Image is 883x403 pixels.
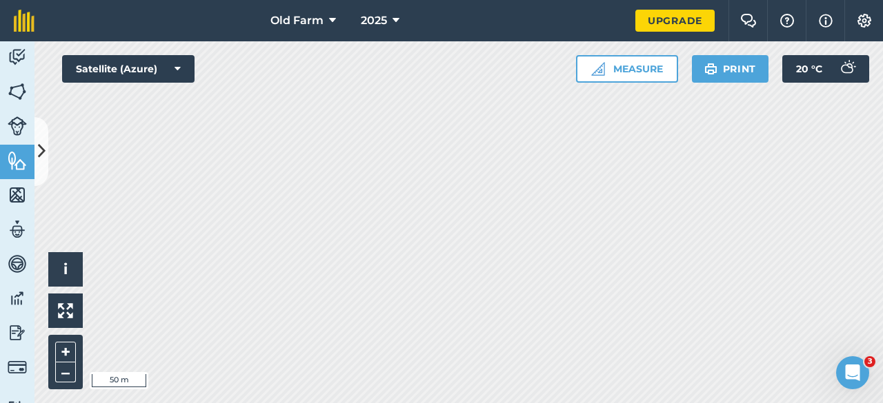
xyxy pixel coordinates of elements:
span: i [63,260,68,278]
span: 20 ° C [796,55,822,83]
img: svg+xml;base64,PHN2ZyB4bWxucz0iaHR0cDovL3d3dy53My5vcmcvMjAwMC9zdmciIHdpZHRoPSI1NiIgaGVpZ2h0PSI2MC... [8,185,27,205]
img: svg+xml;base64,PD94bWwgdmVyc2lvbj0iMS4wIiBlbmNvZGluZz0idXRmLTgiPz4KPCEtLSBHZW5lcmF0b3I6IEFkb2JlIE... [8,116,27,136]
button: 20 °C [782,55,869,83]
button: Print [692,55,769,83]
img: Two speech bubbles overlapping with the left bubble in the forefront [740,14,757,28]
span: 3 [864,356,875,367]
img: svg+xml;base64,PD94bWwgdmVyc2lvbj0iMS4wIiBlbmNvZGluZz0idXRmLTgiPz4KPCEtLSBHZW5lcmF0b3I6IEFkb2JlIE... [8,358,27,377]
button: + [55,342,76,362]
img: svg+xml;base64,PHN2ZyB4bWxucz0iaHR0cDovL3d3dy53My5vcmcvMjAwMC9zdmciIHdpZHRoPSIxOSIgaGVpZ2h0PSIyNC... [704,61,717,77]
button: i [48,252,83,287]
img: svg+xml;base64,PD94bWwgdmVyc2lvbj0iMS4wIiBlbmNvZGluZz0idXRmLTgiPz4KPCEtLSBHZW5lcmF0b3I6IEFkb2JlIE... [8,254,27,274]
span: 2025 [361,12,387,29]
img: Ruler icon [591,62,605,76]
img: svg+xml;base64,PHN2ZyB4bWxucz0iaHR0cDovL3d3dy53My5vcmcvMjAwMC9zdmciIHdpZHRoPSIxNyIgaGVpZ2h0PSIxNy... [819,12,833,29]
a: Upgrade [635,10,715,32]
span: Old Farm [270,12,324,29]
img: svg+xml;base64,PD94bWwgdmVyc2lvbj0iMS4wIiBlbmNvZGluZz0idXRmLTgiPz4KPCEtLSBHZW5lcmF0b3I6IEFkb2JlIE... [8,322,27,343]
button: Satellite (Azure) [62,55,195,83]
img: A question mark icon [779,14,795,28]
img: Four arrows, one pointing top left, one top right, one bottom right and the last bottom left [58,303,73,318]
img: fieldmargin Logo [14,10,34,32]
button: Measure [576,55,678,83]
img: svg+xml;base64,PHN2ZyB4bWxucz0iaHR0cDovL3d3dy53My5vcmcvMjAwMC9zdmciIHdpZHRoPSI1NiIgaGVpZ2h0PSI2MC... [8,150,27,171]
iframe: Intercom live chat [836,356,869,389]
img: svg+xml;base64,PD94bWwgdmVyc2lvbj0iMS4wIiBlbmNvZGluZz0idXRmLTgiPz4KPCEtLSBHZW5lcmF0b3I6IEFkb2JlIE... [8,47,27,68]
img: svg+xml;base64,PD94bWwgdmVyc2lvbj0iMS4wIiBlbmNvZGluZz0idXRmLTgiPz4KPCEtLSBHZW5lcmF0b3I6IEFkb2JlIE... [8,288,27,309]
button: – [55,362,76,382]
img: A cog icon [856,14,873,28]
img: svg+xml;base64,PHN2ZyB4bWxucz0iaHR0cDovL3d3dy53My5vcmcvMjAwMC9zdmciIHdpZHRoPSI1NiIgaGVpZ2h0PSI2MC... [8,81,27,102]
img: svg+xml;base64,PD94bWwgdmVyc2lvbj0iMS4wIiBlbmNvZGluZz0idXRmLTgiPz4KPCEtLSBHZW5lcmF0b3I6IEFkb2JlIE... [8,219,27,240]
img: svg+xml;base64,PD94bWwgdmVyc2lvbj0iMS4wIiBlbmNvZGluZz0idXRmLTgiPz4KPCEtLSBHZW5lcmF0b3I6IEFkb2JlIE... [833,55,861,83]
